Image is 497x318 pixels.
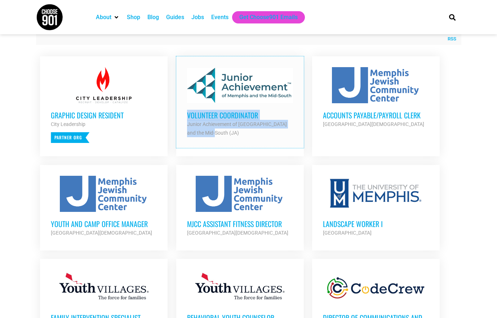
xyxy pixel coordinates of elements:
a: RSS [444,35,456,43]
p: Partner Org [51,132,89,143]
div: Search [446,11,458,23]
a: Landscape Worker I [GEOGRAPHIC_DATA] [312,165,440,248]
a: Graphic Design Resident City Leadership Partner Org [40,56,168,154]
h3: MJCC Assistant Fitness Director [187,219,293,228]
h3: Accounts Payable/Payroll Clerk [323,110,429,120]
strong: [GEOGRAPHIC_DATA][DEMOGRAPHIC_DATA] [187,230,288,236]
strong: [GEOGRAPHIC_DATA][DEMOGRAPHIC_DATA] [51,230,152,236]
a: Volunteer Coordinator Junior Achievement of [GEOGRAPHIC_DATA] and the Mid-South (JA) [176,56,304,148]
a: Events [211,13,228,22]
h3: Youth and Camp Office Manager [51,219,157,228]
a: Shop [127,13,140,22]
nav: Main nav [92,11,437,23]
a: Get Choose901 Emails [239,13,298,22]
h3: Volunteer Coordinator [187,110,293,120]
a: Jobs [191,13,204,22]
strong: City Leadership [51,121,85,127]
h3: Graphic Design Resident [51,110,157,120]
div: About [92,11,123,23]
strong: Junior Achievement of [GEOGRAPHIC_DATA] and the Mid-South (JA) [187,121,287,136]
strong: [GEOGRAPHIC_DATA] [323,230,372,236]
h3: Landscape Worker I [323,219,429,228]
a: MJCC Assistant Fitness Director [GEOGRAPHIC_DATA][DEMOGRAPHIC_DATA] [176,165,304,248]
a: Accounts Payable/Payroll Clerk [GEOGRAPHIC_DATA][DEMOGRAPHIC_DATA] [312,56,440,139]
a: Blog [147,13,159,22]
a: About [96,13,111,22]
a: Youth and Camp Office Manager [GEOGRAPHIC_DATA][DEMOGRAPHIC_DATA] [40,165,168,248]
a: Guides [166,13,184,22]
strong: [GEOGRAPHIC_DATA][DEMOGRAPHIC_DATA] [323,121,424,127]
